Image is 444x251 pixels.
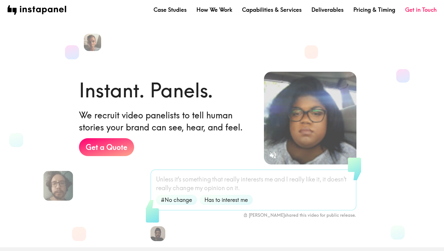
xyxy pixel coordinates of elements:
[204,184,225,192] span: opinion
[196,6,232,14] a: How We Work
[156,175,173,184] span: Unless
[183,175,211,184] span: something
[79,109,254,133] h6: We recruit video panelists to tell human stories your brand can see, hear, and feel.
[353,6,395,14] a: Pricing & Timing
[157,196,196,204] span: #No change
[235,184,240,192] span: it.
[84,34,101,51] img: Eric
[79,138,134,156] a: Get a Quote
[154,6,187,14] a: Case Studies
[241,175,263,184] span: interests
[286,175,288,184] span: I
[242,6,302,14] a: Capabilities & Services
[405,6,437,14] a: Get in Touch
[306,175,315,184] span: like
[7,5,66,15] img: instapanel
[156,184,171,192] span: really
[316,175,321,184] span: it,
[289,175,305,184] span: really
[212,175,223,184] span: that
[79,76,213,104] h1: Instant. Panels.
[266,149,280,162] button: Sound is off
[327,175,347,184] span: doesn't
[175,175,181,184] span: it's
[195,184,203,192] span: my
[323,175,326,184] span: it
[224,175,240,184] span: really
[243,212,356,218] div: [PERSON_NAME] shared this video for public release.
[150,226,165,241] img: Devon
[43,171,73,201] img: Patrick
[274,175,285,184] span: and
[201,196,252,204] span: Has to interest me
[226,184,233,192] span: on
[265,175,273,184] span: me
[311,6,343,14] a: Deliverables
[173,184,194,192] span: change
